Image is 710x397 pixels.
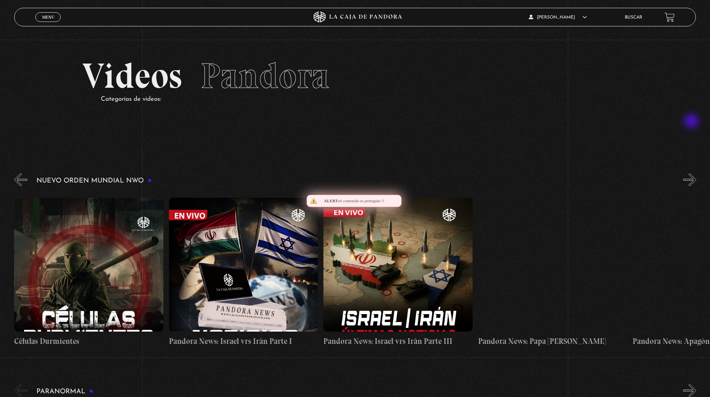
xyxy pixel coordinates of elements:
[201,55,329,97] span: Pandora
[478,192,627,353] a: Pandora News: Papa [PERSON_NAME]
[169,335,318,347] h4: Pandora News: Israel vrs Irán Parte I
[307,195,402,207] div: el contenido es protegido !!
[36,388,93,395] h3: Paranormal
[478,335,627,347] h4: Pandora News: Papa [PERSON_NAME]
[323,192,473,353] a: Pandora News: Israel vrs Irán Parte III
[14,192,163,353] a: Células Durmientes
[36,177,152,184] h3: Nuevo Orden Mundial NWO
[529,15,587,20] span: [PERSON_NAME]
[39,21,57,26] span: Cerrar
[323,335,473,347] h4: Pandora News: Israel vrs Irán Parte III
[665,12,675,22] a: View your shopping cart
[324,198,339,203] span: Alert:
[14,335,163,347] h4: Células Durmientes
[101,94,627,105] p: Categorías de videos:
[169,192,318,353] a: Pandora News: Israel vrs Irán Parte I
[683,384,696,397] button: Next
[14,384,27,397] button: Previous
[42,15,54,19] span: Menu
[82,58,627,94] h2: Videos
[14,173,27,186] button: Previous
[683,173,696,186] button: Next
[625,15,642,20] a: Buscar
